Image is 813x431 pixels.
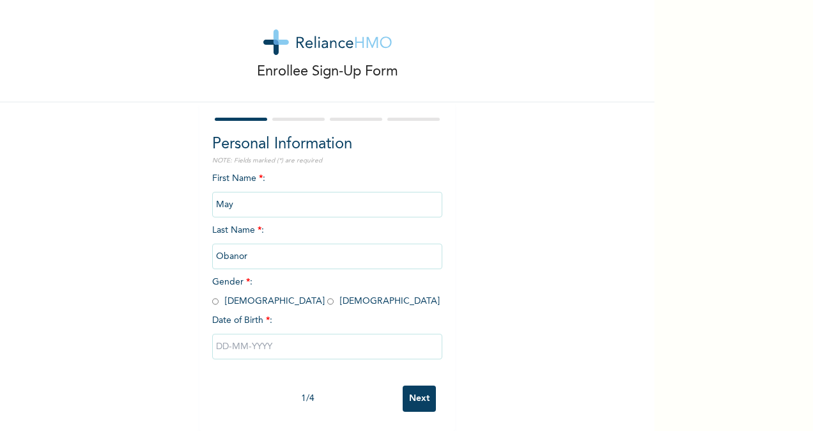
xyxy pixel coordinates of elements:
[212,133,442,156] h2: Personal Information
[212,392,403,405] div: 1 / 4
[403,386,436,412] input: Next
[263,29,392,55] img: logo
[212,226,442,261] span: Last Name :
[212,192,442,217] input: Enter your first name
[212,278,440,306] span: Gender : [DEMOGRAPHIC_DATA] [DEMOGRAPHIC_DATA]
[212,334,442,359] input: DD-MM-YYYY
[212,244,442,269] input: Enter your last name
[212,174,442,209] span: First Name :
[212,156,442,166] p: NOTE: Fields marked (*) are required
[212,314,272,327] span: Date of Birth :
[257,61,398,82] p: Enrollee Sign-Up Form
